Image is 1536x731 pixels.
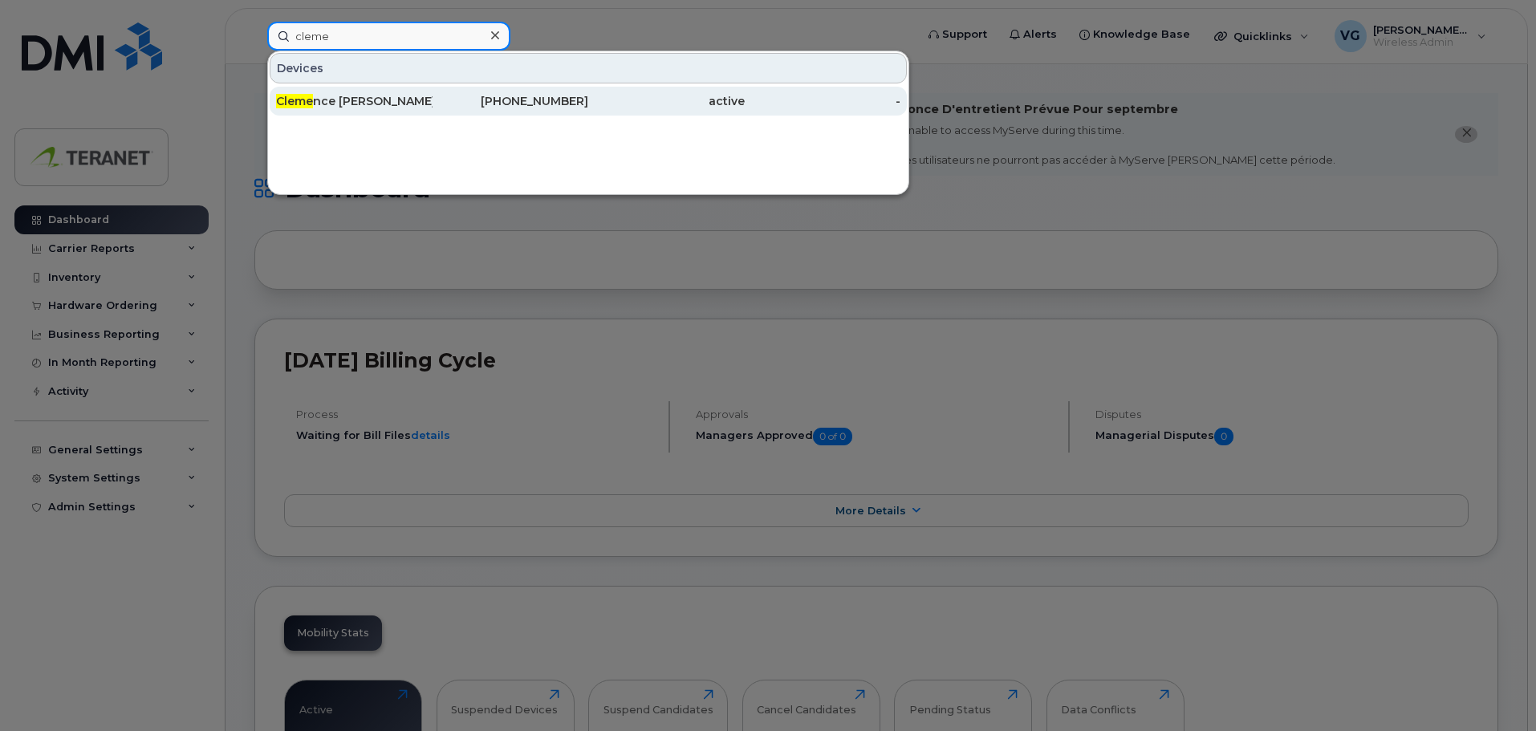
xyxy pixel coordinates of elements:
[270,87,907,116] a: Clemence [PERSON_NAME][PHONE_NUMBER]active-
[588,93,745,109] div: active
[745,93,901,109] div: -
[276,93,433,109] div: nce [PERSON_NAME]
[433,93,589,109] div: [PHONE_NUMBER]
[276,94,313,108] span: Cleme
[270,53,907,83] div: Devices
